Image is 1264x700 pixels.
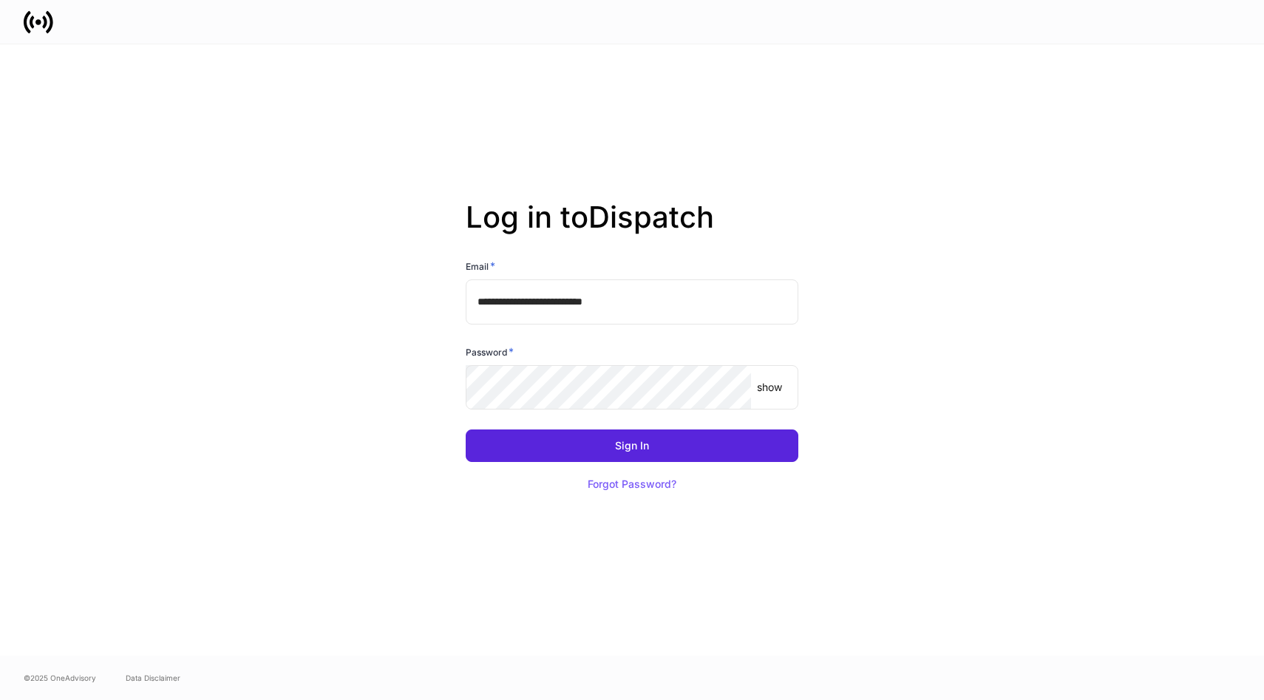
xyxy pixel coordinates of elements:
h2: Log in to Dispatch [466,200,798,259]
h6: Email [466,259,495,273]
p: show [757,380,782,395]
div: Forgot Password? [588,479,676,489]
button: Sign In [466,429,798,462]
a: Data Disclaimer [126,672,180,684]
button: Forgot Password? [569,468,695,500]
h6: Password [466,344,514,359]
div: Sign In [615,441,649,451]
span: © 2025 OneAdvisory [24,672,96,684]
